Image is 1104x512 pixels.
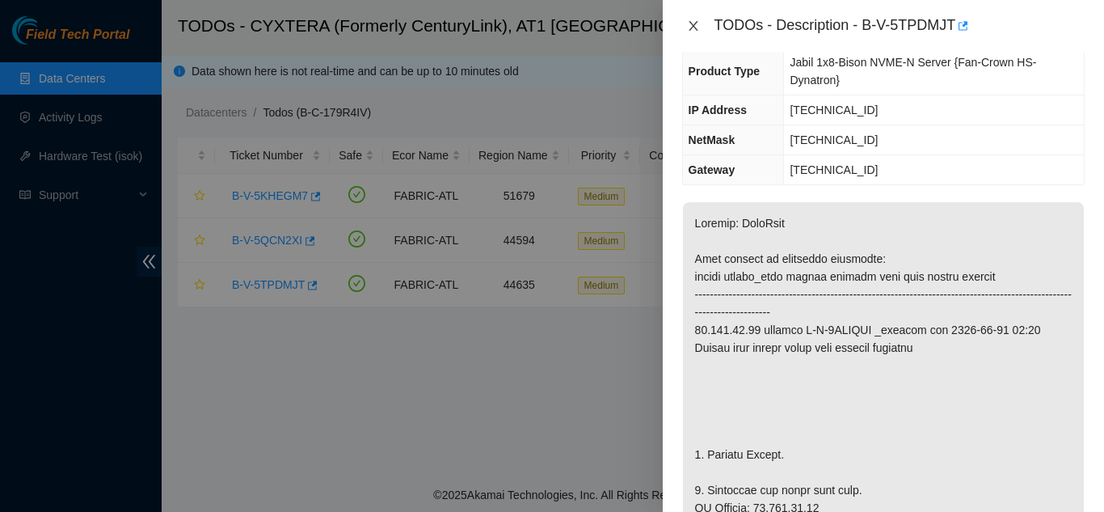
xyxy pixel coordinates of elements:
span: [TECHNICAL_ID] [790,133,878,146]
div: TODOs - Description - B-V-5TPDMJT [714,13,1085,39]
span: [TECHNICAL_ID] [790,104,878,116]
span: [TECHNICAL_ID] [790,163,878,176]
span: Jabil 1x8-Bison NVME-N Server {Fan-Crown HS-Dynatron} [790,56,1036,87]
span: close [687,19,700,32]
span: NetMask [689,133,735,146]
span: IP Address [689,104,747,116]
button: Close [682,19,705,34]
span: Gateway [689,163,735,176]
span: Product Type [689,65,760,78]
